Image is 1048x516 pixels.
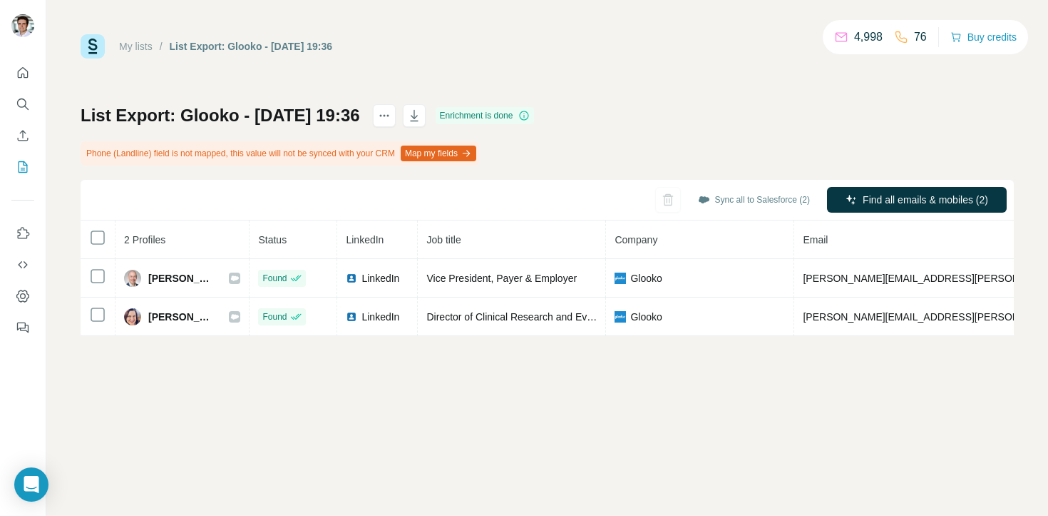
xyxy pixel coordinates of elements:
button: Use Surfe on LinkedIn [11,221,34,246]
p: 4,998 [854,29,883,46]
span: Vice President, Payer & Employer [426,273,577,284]
button: Quick start [11,60,34,86]
button: actions [373,104,396,127]
div: Open Intercom Messenger [14,467,48,502]
img: LinkedIn logo [346,311,357,323]
button: My lists [11,154,34,180]
span: Job title [426,234,461,246]
span: LinkedIn [346,234,384,246]
span: Glooko [630,310,662,324]
span: Found [262,310,287,323]
span: LinkedIn [361,310,399,324]
button: Sync all to Salesforce (2) [688,189,820,211]
div: Phone (Landline) field is not mapped, this value will not be synced with your CRM [81,141,479,166]
img: Avatar [124,270,141,287]
span: Company [615,234,657,246]
span: [PERSON_NAME] [148,271,215,285]
button: Map my fields [401,146,476,161]
span: LinkedIn [361,271,399,285]
button: Use Surfe API [11,252,34,278]
span: Email [803,234,828,246]
span: Find all emails & mobiles (2) [863,193,988,207]
img: company-logo [615,311,626,323]
img: Avatar [11,14,34,37]
p: 76 [914,29,927,46]
a: My lists [119,41,153,52]
div: Enrichment is done [436,107,535,124]
button: Buy credits [950,27,1017,47]
span: Found [262,272,287,285]
button: Feedback [11,315,34,340]
button: Find all emails & mobiles (2) [827,187,1007,213]
li: / [160,39,163,54]
button: Search [11,91,34,117]
div: List Export: Glooko - [DATE] 19:36 [170,39,332,54]
img: Avatar [124,308,141,325]
button: Dashboard [11,283,34,309]
button: Enrich CSV [11,123,34,148]
img: Surfe Logo [81,34,105,59]
span: Status [258,234,287,246]
h1: List Export: Glooko - [DATE] 19:36 [81,104,360,127]
span: 2 Profiles [124,234,165,246]
span: [PERSON_NAME] [148,310,215,324]
img: LinkedIn logo [346,273,357,284]
span: Glooko [630,271,662,285]
img: company-logo [615,273,626,284]
span: Director of Clinical Research and Evidence Generation [426,311,668,323]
